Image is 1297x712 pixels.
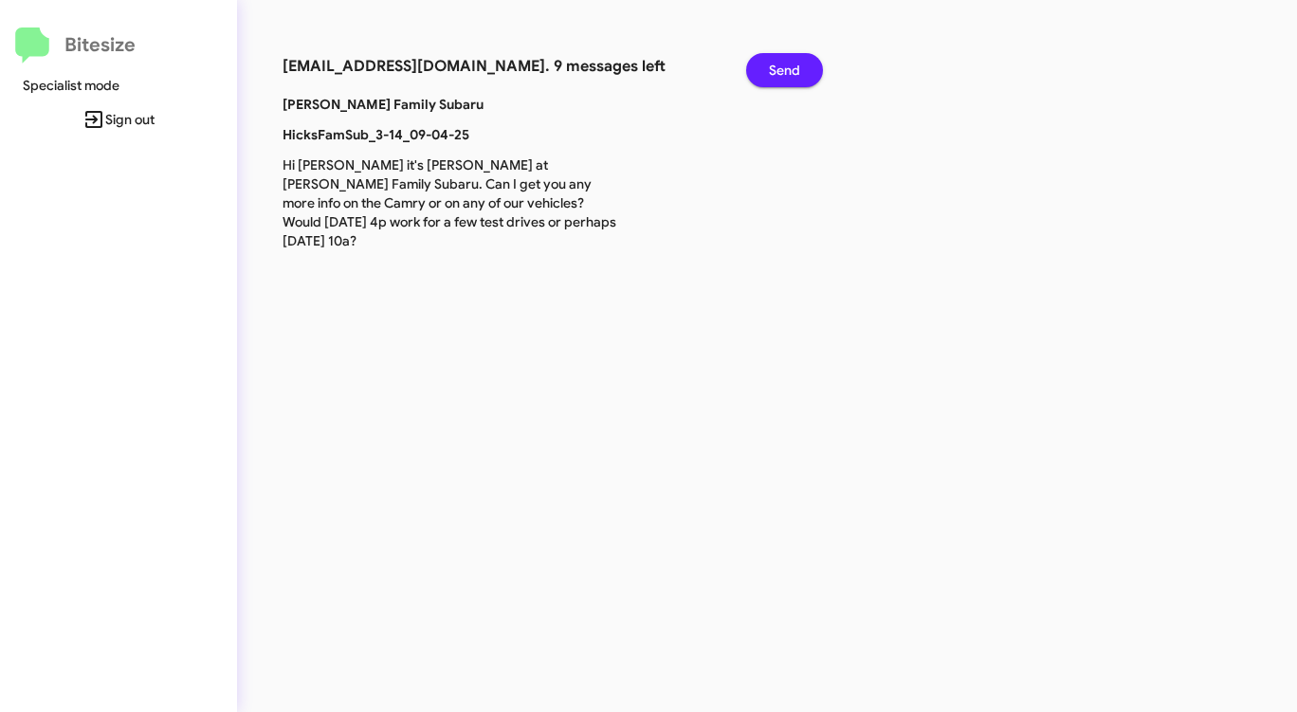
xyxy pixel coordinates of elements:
span: Send [769,53,800,87]
p: Hi [PERSON_NAME] it's [PERSON_NAME] at [PERSON_NAME] Family Subaru. Can I get you any more info o... [268,155,639,250]
a: Bitesize [15,27,136,64]
h3: [EMAIL_ADDRESS][DOMAIN_NAME]. 9 messages left [283,53,718,80]
b: HicksFamSub_3-14_09-04-25 [283,126,469,143]
span: Sign out [15,102,222,137]
button: Send [746,53,823,87]
b: [PERSON_NAME] Family Subaru [283,96,484,113]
